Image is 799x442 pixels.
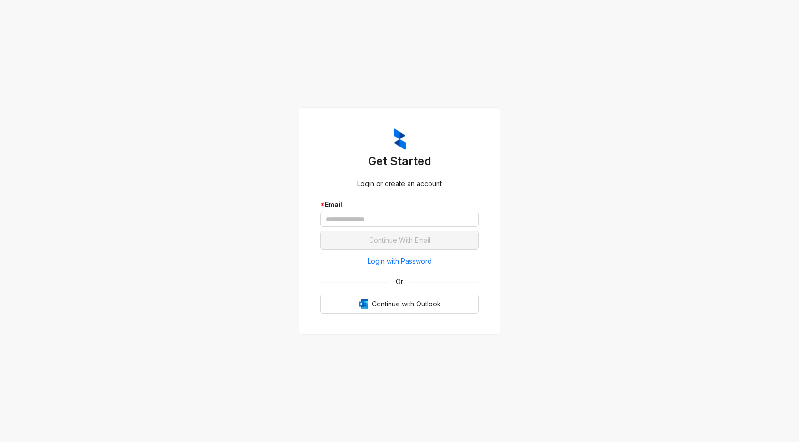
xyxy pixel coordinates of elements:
[394,128,406,150] img: ZumaIcon
[320,178,479,189] div: Login or create an account
[320,231,479,250] button: Continue With Email
[359,299,368,309] img: Outlook
[372,299,441,309] span: Continue with Outlook
[320,154,479,169] h3: Get Started
[368,256,432,266] span: Login with Password
[389,276,410,287] span: Or
[320,254,479,269] button: Login with Password
[320,295,479,314] button: OutlookContinue with Outlook
[320,199,479,210] div: Email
